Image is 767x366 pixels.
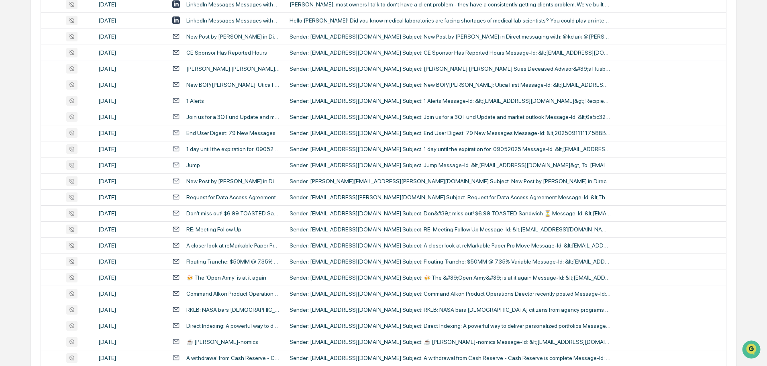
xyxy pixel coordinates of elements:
div: 🗄️ [58,102,65,108]
div: [DATE] [98,49,163,56]
div: [DATE] [98,226,163,233]
button: Start new chat [137,64,146,74]
div: Sender: [EMAIL_ADDRESS][DOMAIN_NAME] Subject: Direct Indexing: A powerful way to deliver personal... [290,323,611,329]
div: A closer look at reMarkable Paper Pro Move [186,242,280,249]
div: Start new chat [27,61,132,70]
div: Sender: [EMAIL_ADDRESS][PERSON_NAME][DOMAIN_NAME] Subject: Request for Data Access Agreement Mess... [290,194,611,200]
div: [DATE] [98,146,163,152]
div: Sender: [PERSON_NAME][EMAIL_ADDRESS][PERSON_NAME][DOMAIN_NAME] Subject: New Post by [PERSON_NAME]... [290,178,611,184]
div: [DATE] [98,1,163,8]
div: Sender: [EMAIL_ADDRESS][DOMAIN_NAME] Subject: Jump Message-Id: &lt;[EMAIL_ADDRESS][DOMAIN_NAME]&g... [290,162,611,168]
div: Sender: [EMAIL_ADDRESS][DOMAIN_NAME] Subject: 🍻 The &#39;Open Army&#39; is at it again Message-Id... [290,274,611,281]
div: [DATE] [98,82,163,88]
div: Sender: [EMAIL_ADDRESS][DOMAIN_NAME] Subject: Join us for a 3Q Fund Update and market outlook Mes... [290,114,611,120]
div: Hello [PERSON_NAME]! Did you know medical laboratories are facing shortages of medical lab scient... [290,17,611,24]
div: New BOP/[PERSON_NAME]: Utica First [186,82,280,88]
a: Powered byPylon [57,136,97,142]
iframe: Open customer support [741,339,763,361]
div: Sender: [EMAIL_ADDRESS][DOMAIN_NAME] Subject: New BOP/[PERSON_NAME]: Utica First Message-Id: &lt;... [290,82,611,88]
div: 1 Alerts [186,98,204,104]
div: [DATE] [98,178,163,184]
div: Join us for a 3Q Fund Update and market outlook [186,114,280,120]
div: RKLB: NASA bars [DEMOGRAPHIC_DATA] citizens from agency programs amid heated space race [186,307,280,313]
div: [DATE] [98,274,163,281]
div: [DATE] [98,162,163,168]
div: [DATE] [98,355,163,361]
div: Sender: [EMAIL_ADDRESS][DOMAIN_NAME] Subject: RE: Meeting Follow Up Message-Id: &lt;[EMAIL_ADDRES... [290,226,611,233]
div: Sender: [EMAIL_ADDRESS][DOMAIN_NAME] Subject: New Post by [PERSON_NAME] in Direct messaging with:... [290,33,611,40]
a: 🗄️Attestations [55,98,103,112]
div: Sender: [EMAIL_ADDRESS][DOMAIN_NAME] Subject: Don&#39;t miss out! $6.99 TOASTED Sandwich ⏳ Messag... [290,210,611,217]
div: Sender: [EMAIL_ADDRESS][DOMAIN_NAME] Subject: CE Sponsor Has Reported Hours Message-Id: &lt;[EMAI... [290,49,611,56]
div: Sender: [EMAIL_ADDRESS][DOMAIN_NAME] Subject: ☕ [PERSON_NAME]-nomics Message-Id: &lt;[EMAIL_ADDRE... [290,339,611,345]
div: [DATE] [98,210,163,217]
span: Pylon [80,136,97,142]
div: Sender: [EMAIL_ADDRESS][DOMAIN_NAME] Subject: [PERSON_NAME] [PERSON_NAME] Sues Deceased Advisor&#... [290,65,611,72]
div: [DATE] [98,323,163,329]
div: 🖐️ [8,102,14,108]
div: Sender: [EMAIL_ADDRESS][DOMAIN_NAME] Subject: End User Digest: 79 New Messages Message-Id: &lt;20... [290,130,611,136]
div: [DATE] [98,339,163,345]
div: [DATE] [98,258,163,265]
div: Sender: [EMAIL_ADDRESS][DOMAIN_NAME] Subject: Command Alkon Product Operations Director recently ... [290,290,611,297]
div: We're available if you need us! [27,70,102,76]
a: 🔎Data Lookup [5,113,54,128]
div: [DATE] [98,290,163,297]
div: ☕ [PERSON_NAME]-nomics [186,339,258,345]
div: [PERSON_NAME], most owners I talk to don’t have a client problem - they have a consistently getti... [290,1,611,8]
a: 🖐️Preclearance [5,98,55,112]
p: How can we help? [8,17,146,30]
div: Sender: [EMAIL_ADDRESS][DOMAIN_NAME] Subject: Floating Tranche: $50MM @ 7.35% Variable Message-Id... [290,258,611,265]
div: Request for Data Access Agreement [186,194,276,200]
div: End User Digest: 79 New Messages [186,130,275,136]
div: LinkedIn Messages Messages with PCOM [US_STATE], [PERSON_NAME] [186,17,280,24]
div: [DATE] [98,98,163,104]
div: [DATE] [98,33,163,40]
span: Data Lookup [16,117,51,125]
div: [DATE] [98,17,163,24]
div: Direct Indexing: A powerful way to deliver personalized portfolios [186,323,280,329]
div: Floating Tranche: $50MM @ 7.35% Variable [186,258,280,265]
div: 1 day until the expiration for: 09052025 [186,146,280,152]
div: 🔎 [8,117,14,124]
div: [DATE] [98,114,163,120]
div: Sender: [EMAIL_ADDRESS][DOMAIN_NAME] Subject: A closer look at reMarkable Paper Pro Move Message-... [290,242,611,249]
div: Sender: [EMAIL_ADDRESS][DOMAIN_NAME] Subject: A withdrawal from Cash Reserve - Cash Reserve is co... [290,355,611,361]
div: [DATE] [98,194,163,200]
span: Attestations [66,101,100,109]
div: [PERSON_NAME] [PERSON_NAME] Sues Deceased Advisor’s Husband Over Laptop Possession [186,65,280,72]
div: [DATE] [98,65,163,72]
div: [DATE] [98,242,163,249]
div: Command Alkon Product Operations Director recently posted [186,290,280,297]
div: 🍻 The 'Open Army' is at it again [186,274,266,281]
div: [DATE] [98,130,163,136]
div: Don't miss out! $6.99 TOASTED Sandwich ⏳ [186,210,280,217]
div: LinkedIn Messages Messages with [PERSON_NAME], [PERSON_NAME], AIF®, CFP®, CPFA [186,1,280,8]
div: New Post by [PERSON_NAME] in Direct messaging with: @kclark @[PERSON_NAME].[PERSON_NAME] [186,178,280,184]
div: [DATE] [98,307,163,313]
div: Sender: [EMAIL_ADDRESS][DOMAIN_NAME] Subject: 1 Alerts Message-Id: &lt;[EMAIL_ADDRESS][DOMAIN_NAM... [290,98,611,104]
img: 1746055101610-c473b297-6a78-478c-a979-82029cc54cd1 [8,61,22,76]
div: A withdrawal from Cash Reserve - Cash Reserve is complete [186,355,280,361]
span: Preclearance [16,101,52,109]
div: Jump [186,162,200,168]
div: New Post by [PERSON_NAME] in Direct messaging with: @kclark @[PERSON_NAME].[PERSON_NAME] [186,33,280,40]
div: CE Sponsor Has Reported Hours [186,49,267,56]
div: RE: Meeting Follow Up [186,226,241,233]
div: Sender: [EMAIL_ADDRESS][DOMAIN_NAME] Subject: 1 day until the expiration for: 09052025 Message-Id... [290,146,611,152]
div: Sender: [EMAIL_ADDRESS][DOMAIN_NAME] Subject: RKLB: NASA bars [DEMOGRAPHIC_DATA] citizens from ag... [290,307,611,313]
